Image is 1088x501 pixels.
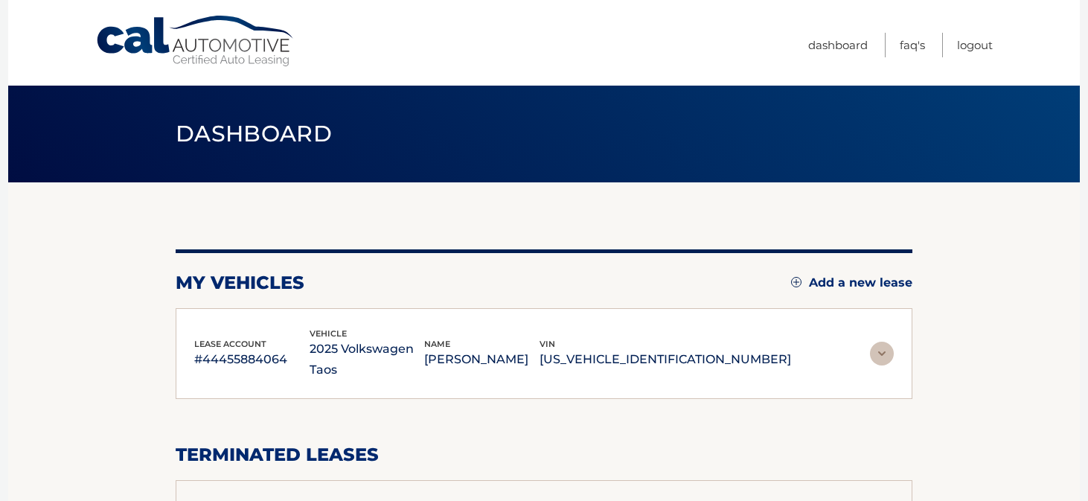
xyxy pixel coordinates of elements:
span: Dashboard [176,120,332,147]
span: vehicle [310,328,347,339]
a: Logout [957,33,993,57]
a: Cal Automotive [95,15,296,68]
img: accordion-rest.svg [870,342,894,366]
a: Dashboard [808,33,868,57]
span: vin [540,339,555,349]
p: #44455884064 [194,349,310,370]
a: FAQ's [900,33,925,57]
span: name [424,339,450,349]
a: Add a new lease [791,275,912,290]
img: add.svg [791,277,801,287]
p: [US_VEHICLE_IDENTIFICATION_NUMBER] [540,349,791,370]
p: [PERSON_NAME] [424,349,540,370]
h2: terminated leases [176,444,912,466]
p: 2025 Volkswagen Taos [310,339,425,380]
span: lease account [194,339,266,349]
h2: my vehicles [176,272,304,294]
